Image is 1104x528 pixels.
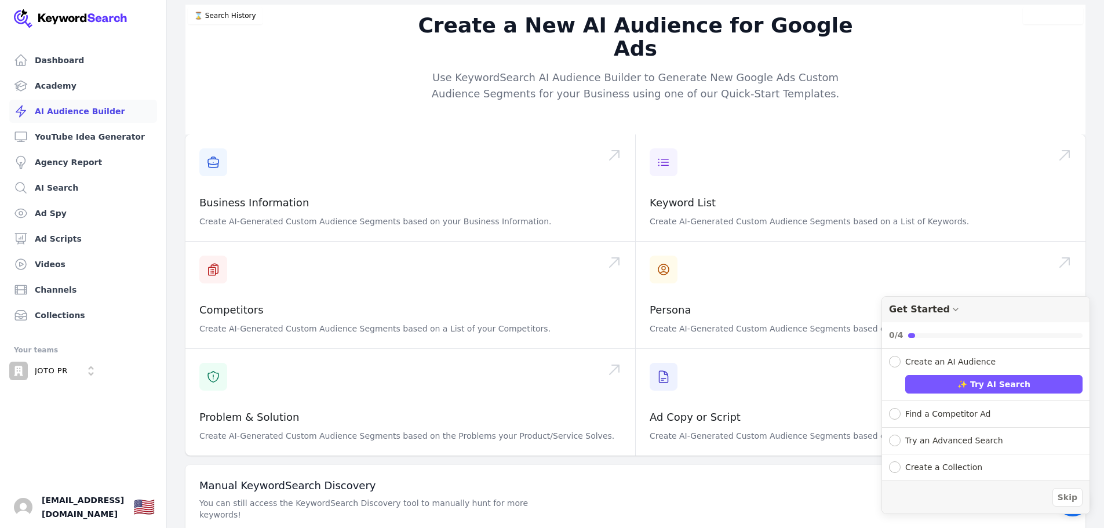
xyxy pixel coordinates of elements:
[413,14,858,60] h2: Create a New AI Audience for Google Ads
[650,196,716,209] a: Keyword List
[199,497,533,520] p: You can still access the KeywordSearch Discovery tool to manually hunt for more keywords!
[650,304,691,316] a: Persona
[905,435,1003,447] div: Try an Advanced Search
[650,411,741,423] a: Ad Copy or Script
[1058,491,1077,504] span: Skip
[9,151,157,174] a: Agency Report
[882,349,1090,368] button: Collapse Checklist
[199,411,299,423] a: Problem & Solution
[957,378,1030,391] span: ✨ Try AI Search
[42,493,124,521] span: [EMAIL_ADDRESS][DOMAIN_NAME]
[9,304,157,327] a: Collections
[9,227,157,250] a: Ad Scripts
[14,9,127,28] img: Your Company
[14,498,32,516] button: Open user button
[199,196,309,209] a: Business Information
[133,496,155,519] button: 🇺🇸
[9,74,157,97] a: Academy
[905,408,991,420] div: Find a Competitor Ad
[1052,488,1083,507] button: Skip
[9,125,157,148] a: YouTube Idea Generator
[413,70,858,102] p: Use KeywordSearch AI Audience Builder to Generate New Google Ads Custom Audience Segments for you...
[14,343,152,357] div: Your teams
[199,479,1072,493] h3: Manual KeywordSearch Discovery
[9,202,157,225] a: Ad Spy
[199,304,264,316] a: Competitors
[882,297,1090,322] div: Drag to move checklist
[889,304,950,315] div: Get Started
[9,253,157,276] a: Videos
[9,176,157,199] a: AI Search
[882,428,1090,454] button: Expand Checklist
[188,7,263,24] button: ⌛️ Search History
[882,454,1090,480] button: Expand Checklist
[9,362,28,380] img: JOTO PR
[881,296,1090,514] div: Get Started
[905,375,1083,394] button: ✨ Try AI Search
[9,362,100,380] button: Open organization switcher
[882,297,1090,348] button: Collapse Checklist
[905,461,982,474] div: Create a Collection
[1023,7,1083,24] button: Video Tutorial
[9,278,157,301] a: Channels
[133,497,155,518] div: 🇺🇸
[9,100,157,123] a: AI Audience Builder
[882,401,1090,427] button: Expand Checklist
[9,49,157,72] a: Dashboard
[905,356,996,368] div: Create an AI Audience
[35,366,68,376] p: JOTO PR
[889,329,903,341] div: 0/4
